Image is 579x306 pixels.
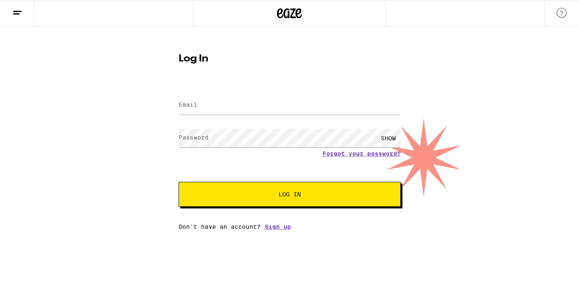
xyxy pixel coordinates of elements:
input: Email [179,96,401,115]
button: Log In [179,182,401,207]
label: Password [179,134,208,141]
div: Don't have an account? [179,223,401,230]
label: Email [179,101,197,108]
span: Log In [279,191,301,197]
a: Forgot your password? [322,150,401,157]
h1: Log In [179,54,401,64]
div: SHOW [376,129,401,147]
a: Sign up [265,223,291,230]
